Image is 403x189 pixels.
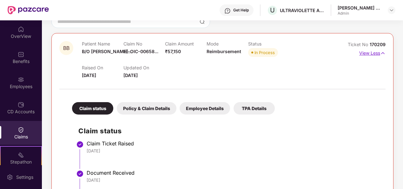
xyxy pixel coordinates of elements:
[18,76,24,83] img: svg+xml;base64,PHN2ZyBpZD0iRW1wbG95ZWVzIiB4bWxucz0iaHR0cDovL3d3dy53My5vcmcvMjAwMC9zdmciIHdpZHRoPS...
[117,102,176,115] div: Policy & Claim Details
[87,177,379,183] div: [DATE]
[82,73,96,78] span: [DATE]
[234,102,275,115] div: TPA Details
[18,26,24,32] img: svg+xml;base64,PHN2ZyBpZD0iSG9tZSIgeG1sbnM9Imh0dHA6Ly93d3cudzMub3JnLzIwMDAvc3ZnIiB3aWR0aD0iMjAiIG...
[370,42,386,47] span: 170209
[348,42,370,47] span: Ticket No
[338,5,382,11] div: [PERSON_NAME] E A
[280,7,324,13] div: ULTRAVIOLETTE AUTOMOTIVE PRIVATE LIMITED
[123,73,138,78] span: [DATE]
[72,102,113,115] div: Claim status
[18,101,24,108] img: svg+xml;base64,PHN2ZyBpZD0iQ0RfQWNjb3VudHMiIGRhdGEtbmFtZT0iQ0QgQWNjb3VudHMiIHhtbG5zPSJodHRwOi8vd3...
[338,11,382,16] div: Admin
[82,65,123,70] p: Raised On
[380,50,386,57] img: svg+xml;base64,PHN2ZyB4bWxucz0iaHR0cDovL3d3dy53My5vcmcvMjAwMC9zdmciIHdpZHRoPSIxNyIgaGVpZ2h0PSIxNy...
[254,49,275,56] div: In Process
[7,174,13,180] img: svg+xml;base64,PHN2ZyBpZD0iU2V0dGluZy0yMHgyMCIgeG1sbnM9Imh0dHA6Ly93d3cudzMub3JnLzIwMDAvc3ZnIiB3aW...
[123,49,158,54] span: HI-OIC-00658...
[76,141,84,148] img: svg+xml;base64,PHN2ZyBpZD0iU3RlcC1Eb25lLTMyeDMyIiB4bWxucz0iaHR0cDovL3d3dy53My5vcmcvMjAwMC9zdmciIH...
[123,65,165,70] p: Updated On
[14,174,35,180] div: Settings
[233,8,249,13] div: Get Help
[63,45,69,51] span: BB
[82,41,123,46] p: Patient Name
[248,41,290,46] p: Status
[165,41,207,46] p: Claim Amount
[87,148,379,154] div: [DATE]
[165,49,181,54] span: ₹57,150
[18,127,24,133] img: svg+xml;base64,PHN2ZyBpZD0iQ2xhaW0iIHhtbG5zPSJodHRwOi8vd3d3LnczLm9yZy8yMDAwL3N2ZyIgd2lkdGg9IjIwIi...
[18,51,24,58] img: svg+xml;base64,PHN2ZyBpZD0iQmVuZWZpdHMiIHhtbG5zPSJodHRwOi8vd3d3LnczLm9yZy8yMDAwL3N2ZyIgd2lkdGg9Ij...
[78,126,379,136] h2: Claim status
[270,6,275,14] span: U
[389,8,394,13] img: svg+xml;base64,PHN2ZyBpZD0iRHJvcGRvd24tMzJ4MzIiIHhtbG5zPSJodHRwOi8vd3d3LnczLm9yZy8yMDAwL3N2ZyIgd2...
[180,102,230,115] div: Employee Details
[207,49,241,54] span: Reimbursement
[359,48,386,57] p: View Less
[224,8,231,14] img: svg+xml;base64,PHN2ZyBpZD0iSGVscC0zMngzMiIgeG1sbnM9Imh0dHA6Ly93d3cudzMub3JnLzIwMDAvc3ZnIiB3aWR0aD...
[87,170,379,176] div: Document Received
[87,140,379,147] div: Claim Ticket Raised
[82,49,132,54] span: B/O [PERSON_NAME]...
[200,19,205,24] img: svg+xml;base64,PHN2ZyBpZD0iU2VhcmNoLTMyeDMyIiB4bWxucz0iaHR0cDovL3d3dy53My5vcmcvMjAwMC9zdmciIHdpZH...
[123,41,165,46] p: Claim No
[76,170,84,178] img: svg+xml;base64,PHN2ZyBpZD0iU3RlcC1Eb25lLTMyeDMyIiB4bWxucz0iaHR0cDovL3d3dy53My5vcmcvMjAwMC9zdmciIH...
[18,152,24,158] img: svg+xml;base64,PHN2ZyB4bWxucz0iaHR0cDovL3d3dy53My5vcmcvMjAwMC9zdmciIHdpZHRoPSIyMSIgaGVpZ2h0PSIyMC...
[1,159,41,165] div: Stepathon
[207,41,248,46] p: Mode
[8,6,49,14] img: New Pazcare Logo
